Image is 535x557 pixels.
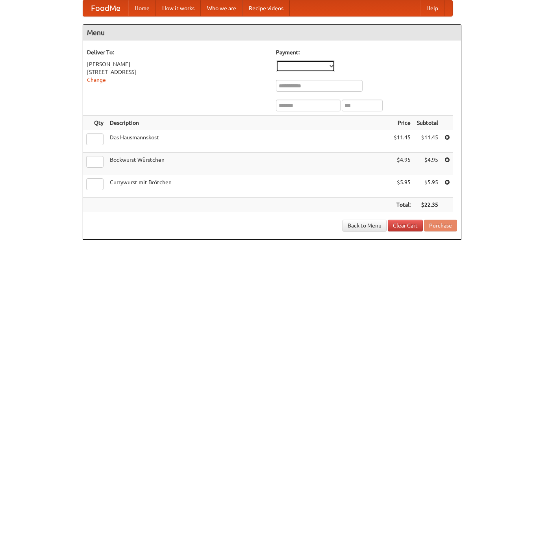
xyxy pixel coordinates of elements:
[414,175,441,198] td: $5.95
[87,68,268,76] div: [STREET_ADDRESS]
[391,130,414,153] td: $11.45
[414,153,441,175] td: $4.95
[87,48,268,56] h5: Deliver To:
[391,153,414,175] td: $4.95
[87,60,268,68] div: [PERSON_NAME]
[414,116,441,130] th: Subtotal
[201,0,243,16] a: Who we are
[391,116,414,130] th: Price
[107,130,391,153] td: Das Hausmannskost
[83,116,107,130] th: Qty
[83,0,128,16] a: FoodMe
[276,48,457,56] h5: Payment:
[83,25,461,41] h4: Menu
[107,116,391,130] th: Description
[391,175,414,198] td: $5.95
[243,0,290,16] a: Recipe videos
[107,153,391,175] td: Bockwurst Würstchen
[342,220,387,231] a: Back to Menu
[128,0,156,16] a: Home
[414,130,441,153] td: $11.45
[388,220,423,231] a: Clear Cart
[156,0,201,16] a: How it works
[414,198,441,212] th: $22.35
[391,198,414,212] th: Total:
[420,0,444,16] a: Help
[107,175,391,198] td: Currywurst mit Brötchen
[87,77,106,83] a: Change
[424,220,457,231] button: Purchase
